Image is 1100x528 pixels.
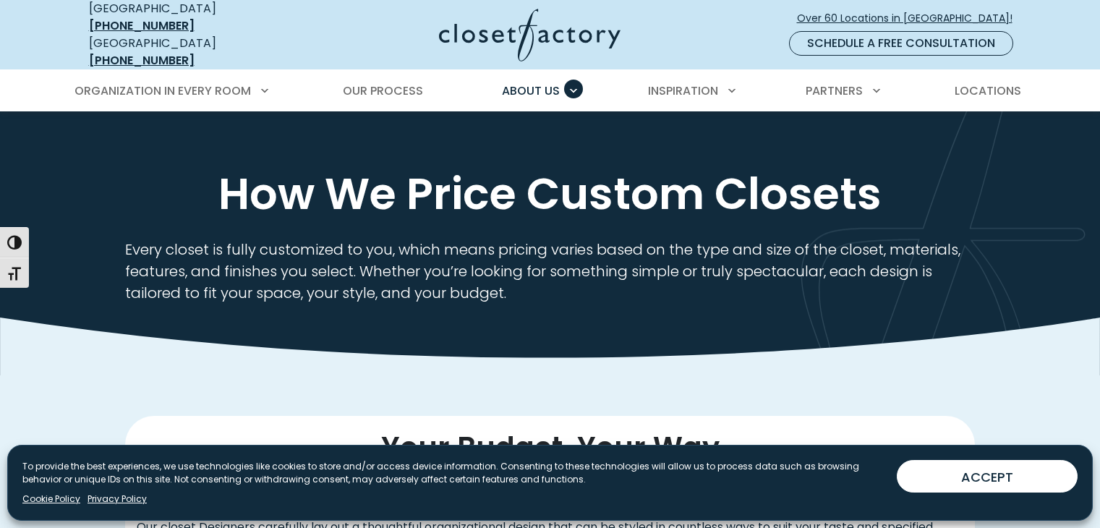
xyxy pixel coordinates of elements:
[648,82,718,99] span: Inspiration
[502,82,560,99] span: About Us
[22,460,885,486] p: To provide the best experiences, we use technologies like cookies to store and/or access device i...
[64,71,1036,111] nav: Primary Menu
[796,6,1025,31] a: Over 60 Locations in [GEOGRAPHIC_DATA]!
[74,82,251,99] span: Organization in Every Room
[381,427,720,468] span: Your Budget, Your Way
[89,52,195,69] a: [PHONE_NUMBER]
[955,82,1021,99] span: Locations
[89,17,195,34] a: [PHONE_NUMBER]
[86,166,1015,221] h1: How We Price Custom Closets
[89,35,299,69] div: [GEOGRAPHIC_DATA]
[22,493,80,506] a: Cookie Policy
[125,239,975,304] p: Every closet is fully customized to you, which means pricing varies based on the type and size of...
[806,82,863,99] span: Partners
[439,9,621,61] img: Closet Factory Logo
[789,31,1013,56] a: Schedule a Free Consultation
[897,460,1078,493] button: ACCEPT
[343,82,423,99] span: Our Process
[88,493,147,506] a: Privacy Policy
[797,11,1024,26] span: Over 60 Locations in [GEOGRAPHIC_DATA]!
